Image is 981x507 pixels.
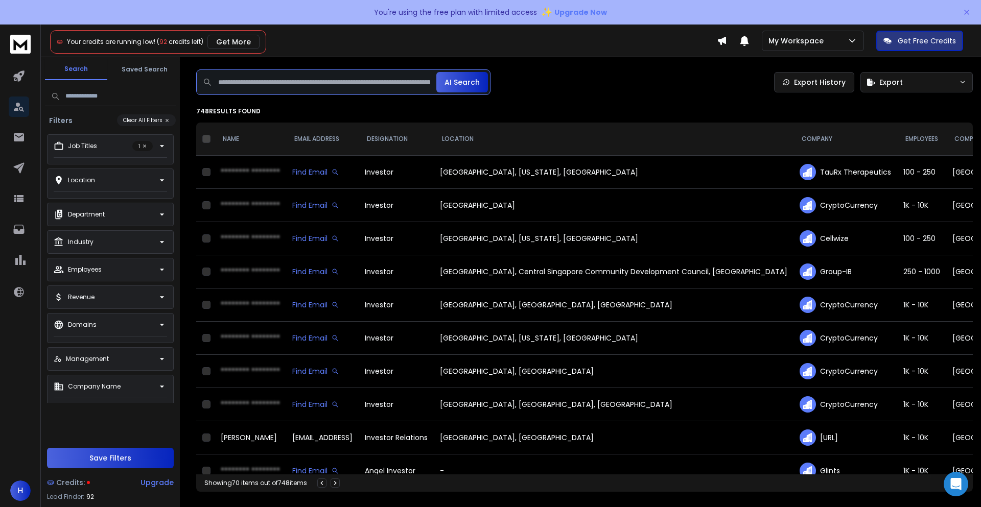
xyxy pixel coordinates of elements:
[359,421,434,454] td: Investor Relations
[66,355,109,363] p: Management
[897,156,946,189] td: 100 - 250
[374,7,537,17] p: You're using the free plan with limited access
[45,115,77,126] h3: Filters
[434,222,793,255] td: [GEOGRAPHIC_DATA], [US_STATE], [GEOGRAPHIC_DATA]
[359,189,434,222] td: Investor
[359,123,434,156] th: DESIGNATION
[434,156,793,189] td: [GEOGRAPHIC_DATA], [US_STATE], [GEOGRAPHIC_DATA]
[68,293,95,301] p: Revenue
[292,300,353,310] div: Find Email
[944,472,968,496] div: Open Intercom Messenger
[800,429,891,446] div: [URL]
[47,493,84,501] p: Lead Finder:
[68,265,102,274] p: Employees
[800,263,891,280] div: Group-IB
[215,123,286,156] th: NAME
[800,297,891,313] div: CryptoCurrency
[434,454,793,488] td: -
[68,321,97,329] p: Domains
[292,366,353,376] div: Find Email
[359,355,434,388] td: Investor
[800,230,891,247] div: Cellwize
[67,37,155,46] span: Your credits are running low!
[292,432,353,443] div: [EMAIL_ADDRESS]
[897,388,946,421] td: 1K - 10K
[800,396,891,413] div: CryptoCurrency
[68,142,97,150] p: Job Titles
[292,200,353,210] div: Find Email
[897,322,946,355] td: 1K - 10K
[359,288,434,322] td: Investor
[47,448,174,468] button: Save Filters
[434,255,793,288] td: [GEOGRAPHIC_DATA], Central Singapore Community Development Council, [GEOGRAPHIC_DATA]
[86,493,94,501] span: 92
[359,156,434,189] td: Investor
[541,2,607,22] button: ✨Upgrade Now
[876,31,963,51] button: Get Free Credits
[434,322,793,355] td: [GEOGRAPHIC_DATA], [US_STATE], [GEOGRAPHIC_DATA]
[359,388,434,421] td: Investor
[68,238,94,246] p: Industry
[292,267,353,277] div: Find Email
[196,107,973,115] p: 748 results found
[10,480,31,501] button: H
[47,472,174,493] a: Credits:Upgrade
[359,322,434,355] td: Investor
[554,7,607,17] span: Upgrade Now
[434,288,793,322] td: [GEOGRAPHIC_DATA], [GEOGRAPHIC_DATA], [GEOGRAPHIC_DATA]
[434,355,793,388] td: [GEOGRAPHIC_DATA], [GEOGRAPHIC_DATA]
[897,288,946,322] td: 1K - 10K
[359,255,434,288] td: Investor
[221,432,277,443] span: [PERSON_NAME]
[292,333,353,343] div: Find Email
[141,477,174,488] div: Upgrade
[113,59,176,80] button: Saved Search
[879,77,903,87] span: Export
[800,363,891,379] div: CryptoCurrency
[45,59,107,80] button: Search
[157,37,203,46] span: ( credits left)
[897,454,946,488] td: 1K - 10K
[897,421,946,454] td: 1K - 10K
[897,189,946,222] td: 1K - 10K
[286,123,359,156] th: EMAIL ADDRESS
[434,388,793,421] td: [GEOGRAPHIC_DATA], [GEOGRAPHIC_DATA], [GEOGRAPHIC_DATA]
[132,141,153,151] p: 1
[897,255,946,288] td: 250 - 1000
[56,477,85,488] span: Credits:
[68,176,95,184] p: Location
[434,421,793,454] td: [GEOGRAPHIC_DATA], [GEOGRAPHIC_DATA]
[10,35,31,54] img: logo
[800,197,891,213] div: CryptoCurrency
[292,167,353,177] div: Find Email
[800,330,891,346] div: CryptoCurrency
[434,123,793,156] th: LOCATION
[897,222,946,255] td: 100 - 250
[117,114,176,126] button: Clear All Filters
[292,233,353,244] div: Find Email
[800,463,891,479] div: Glints
[793,123,897,156] th: COMPANY
[292,399,353,409] div: Find Email
[434,189,793,222] td: [GEOGRAPHIC_DATA]
[541,5,552,19] span: ✨
[207,35,260,49] button: Get More
[898,36,956,46] p: Get Free Credits
[159,37,167,46] span: 92
[897,355,946,388] td: 1K - 10K
[359,454,434,488] td: Angel Investor
[436,72,488,92] button: AI Search
[768,36,828,46] p: My Workspace
[292,466,353,476] div: Find Email
[68,210,105,219] p: Department
[774,72,854,92] a: Export History
[359,222,434,255] td: Investor
[897,123,946,156] th: EMPLOYEES
[800,164,891,180] div: TauRx Therapeutics
[204,479,307,487] div: Showing 70 items out of 748 items
[68,382,121,391] p: Company Name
